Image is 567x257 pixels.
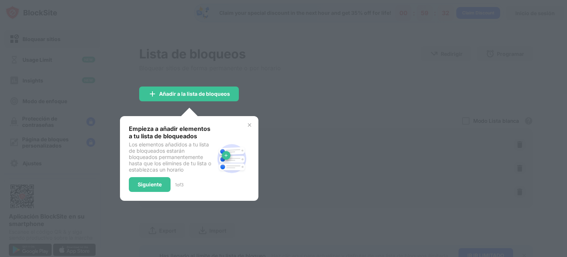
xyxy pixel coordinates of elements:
[247,122,252,128] img: x-button.svg
[129,125,214,140] div: Empieza a añadir elementos a tu lista de bloqueados
[138,182,162,187] div: Siguiente
[214,141,250,176] img: block-site.svg
[159,91,230,97] div: Añadir a la lista de bloqueos
[175,182,183,187] div: 1 of 3
[129,141,214,173] div: Los elementos añadidos a tu lista de bloqueados estarán bloqueados permanentemente hasta que los ...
